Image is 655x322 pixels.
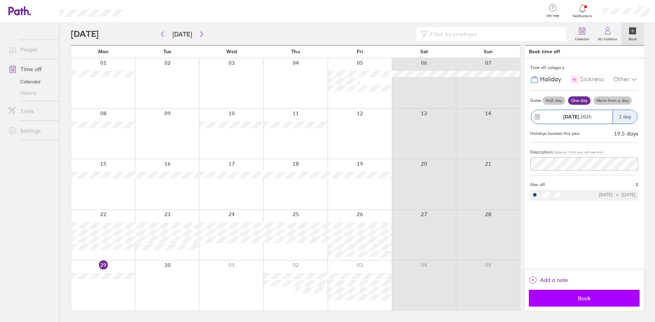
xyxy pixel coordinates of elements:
span: Book [534,295,635,301]
span: Holiday [540,76,561,83]
label: Book [625,35,641,41]
label: My holidays [594,35,621,41]
div: Holidays booked this year [530,131,580,136]
span: Tue [163,49,171,54]
span: Sat [420,49,428,54]
button: [DATE] [167,28,198,40]
a: Tools [3,104,59,118]
a: History [3,87,59,98]
a: Time off [3,62,59,76]
span: Get help [541,14,564,18]
a: Notifications [571,4,594,18]
span: Sickness [580,76,604,83]
label: One day [568,96,591,105]
div: [DATE] [DATE] [599,192,635,197]
strong: [DATE] [563,114,579,120]
label: Half day [543,96,565,105]
a: Book [621,23,644,45]
div: Time off category [530,62,638,73]
a: Calendar [571,23,594,45]
span: Mon [98,49,109,54]
div: Other [613,73,638,86]
div: 19.5 days [614,130,638,137]
span: (Optional. Only you will see this) [552,150,603,155]
span: Wed [226,49,237,54]
span: Sun [484,49,493,54]
span: Fri [357,49,363,54]
a: My holidays [594,23,621,45]
span: Add a note [540,274,568,286]
span: 1 [636,182,638,187]
span: Notifications [571,14,594,18]
div: Book time off [529,49,560,54]
div: 1 day [613,110,637,124]
button: Add a note [529,274,568,286]
button: [DATE] 20251 day [530,106,638,128]
input: Filter by employee [428,27,562,41]
span: Dates [530,98,541,103]
span: 2025 [563,114,592,119]
span: Description [530,149,552,155]
a: Calendar [3,76,59,87]
label: Calendar [571,35,594,41]
a: Settings [3,124,59,138]
span: Thu [291,49,300,54]
button: Book [529,290,640,307]
a: People [3,42,59,56]
span: Also off [530,182,545,187]
label: More than a day [593,96,632,105]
